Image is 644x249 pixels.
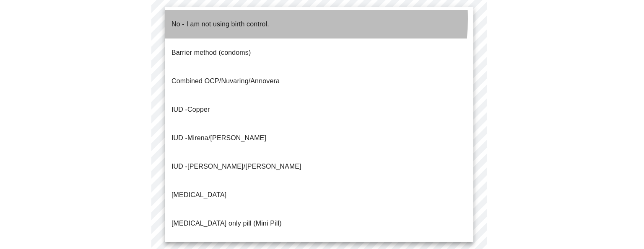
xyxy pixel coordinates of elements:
[171,105,210,115] p: Copper
[171,106,187,113] span: IUD -
[171,163,187,170] span: IUD -
[171,133,266,143] p: IUD -
[171,190,226,200] p: [MEDICAL_DATA]
[171,48,251,58] p: Barrier method (condoms)
[187,134,266,141] span: Mirena/[PERSON_NAME]
[171,218,282,228] p: [MEDICAL_DATA] only pill (Mini Pill)
[171,19,269,29] p: No - I am not using birth control.
[171,76,280,86] p: Combined OCP/Nuvaring/Annovera
[171,162,301,172] p: [PERSON_NAME]/[PERSON_NAME]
